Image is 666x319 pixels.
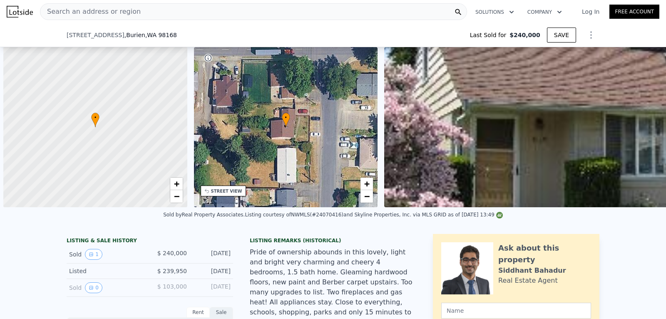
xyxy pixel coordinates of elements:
[85,282,102,293] button: View historical data
[469,5,521,20] button: Solutions
[85,249,102,260] button: View historical data
[360,190,373,203] a: Zoom out
[364,178,370,189] span: +
[496,212,503,219] img: NWMLS Logo
[498,276,558,286] div: Real Estate Agent
[211,188,242,194] div: STREET VIEW
[509,31,540,39] span: $240,000
[360,178,373,190] a: Zoom in
[441,303,591,319] input: Name
[498,266,566,276] div: Siddhant Bahadur
[583,27,599,43] button: Show Options
[245,212,503,218] div: Listing courtesy of NWMLS (#24070416) and Skyline Properties, Inc. via MLS GRID as of [DATE] 13:49
[186,307,210,318] div: Rent
[470,31,510,39] span: Last Sold for
[157,250,187,256] span: $ 240,000
[498,242,591,266] div: Ask about this property
[170,190,183,203] a: Zoom out
[40,7,141,17] span: Search an address or region
[145,32,177,38] span: , WA 98168
[69,249,143,260] div: Sold
[194,282,231,293] div: [DATE]
[67,237,233,246] div: LISTING & SALE HISTORY
[210,307,233,318] div: Sale
[250,237,416,244] div: Listing Remarks (Historical)
[282,114,290,121] span: •
[282,113,290,127] div: •
[609,5,659,19] a: Free Account
[174,178,179,189] span: +
[194,249,231,260] div: [DATE]
[547,28,576,43] button: SAVE
[157,268,187,274] span: $ 239,950
[194,267,231,275] div: [DATE]
[91,113,99,127] div: •
[7,6,33,18] img: Lotside
[69,282,143,293] div: Sold
[364,191,370,201] span: −
[572,8,609,16] a: Log In
[91,114,99,121] span: •
[67,31,124,39] span: [STREET_ADDRESS]
[163,212,245,218] div: Sold by Real Property Associates .
[170,178,183,190] a: Zoom in
[124,31,177,39] span: , Burien
[157,283,187,290] span: $ 103,000
[174,191,179,201] span: −
[521,5,569,20] button: Company
[69,267,143,275] div: Listed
